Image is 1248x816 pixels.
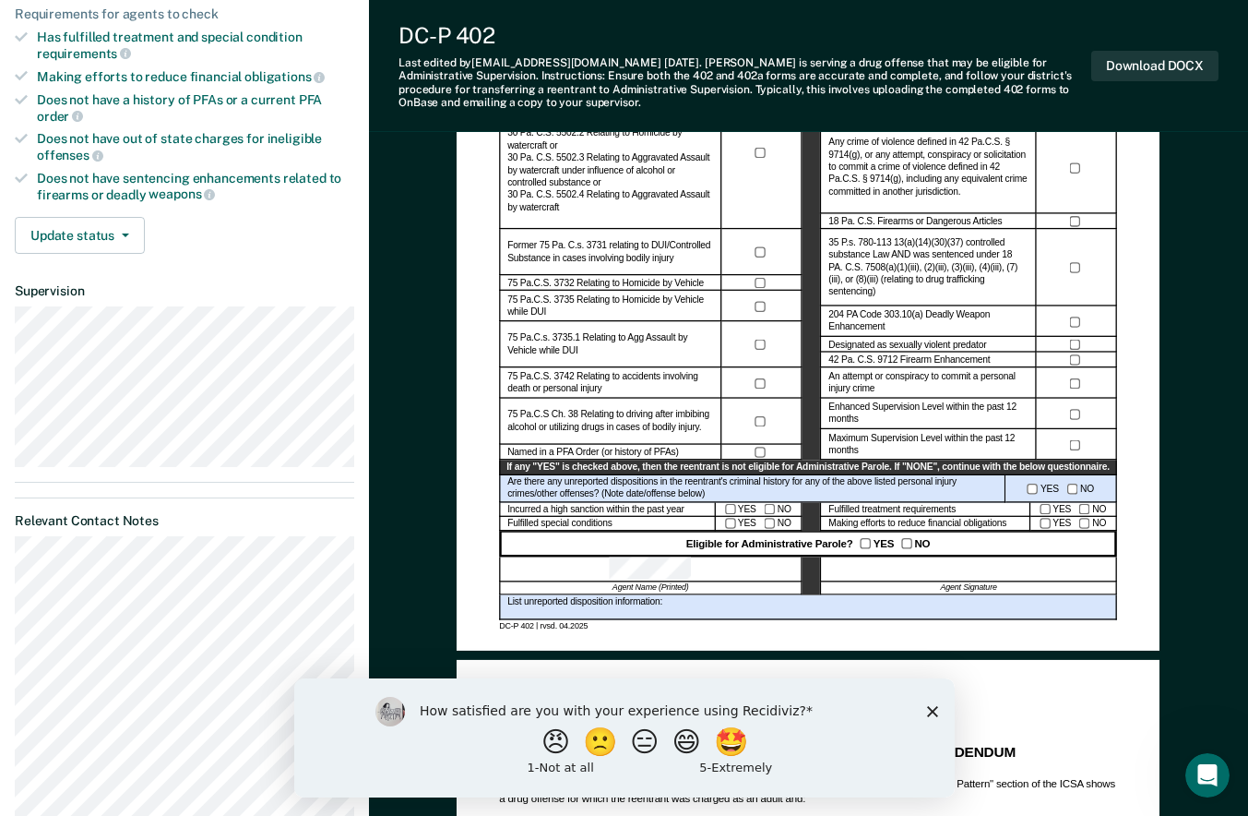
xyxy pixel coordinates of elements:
[821,582,1117,595] div: Agent Signature
[829,237,1028,299] label: 35 P.s. 780-113 13(a)(14)(30)(37) controlled substance Law AND was sentenced under 18 PA. C.S. 75...
[37,30,354,61] div: Has fulfilled treatment and special condition
[499,582,802,595] div: Agent Name (Printed)
[1091,51,1218,81] button: Download DOCX
[37,148,103,162] span: offenses
[507,294,713,319] label: 75 Pa.C.S. 3735 Relating to Homicide by Vehicle while DUI
[1030,502,1117,517] div: YES NO
[15,217,145,254] button: Update status
[398,56,1091,110] div: Last edited by [EMAIL_ADDRESS][DOMAIN_NAME] . [PERSON_NAME] is serving a drug offense that may be...
[507,447,679,459] label: Named in a PFA Order (or history of PFAs)
[499,461,1117,475] div: If any "YES" is checked above, then the reentrant is not eligible for Administrative Parole. If "...
[821,517,1031,532] div: Making efforts to reduce financial obligations
[499,475,1005,502] div: Are there any unreported dispositions in the reentrant's criminal history for any of the above li...
[37,92,354,124] div: Does not have a history of PFAs or a current PFA order
[829,354,991,366] label: 42 Pa. C.S. 9712 Firearm Enhancement
[15,513,354,529] dt: Relevant Contact Notes
[507,410,713,435] label: 75 Pa.C.S Ch. 38 Relating to driving after imbibing alcohol or utilizing drugs in cases of bodily...
[499,620,1117,631] div: DC-P 402 | rvsd. 04.2025
[829,216,1003,228] label: 18 Pa. C.S. Firearms or Dangerous Articles
[15,6,354,22] div: Requirements for agents to check
[716,517,802,532] div: YES NO
[499,502,715,517] div: Incurred a high sanction within the past year
[1030,517,1117,532] div: YES NO
[829,339,987,351] label: Designated as sexually violent predator
[821,502,1031,517] div: Fulfilled treatment requirements
[37,46,131,61] span: requirements
[15,283,354,299] dt: Supervision
[507,241,713,266] label: Former 75 Pa. C.s. 3731 relating to DUI/Controlled Substance in cases involving bodily injury
[507,371,713,396] label: 75 Pa.C.S. 3742 Relating to accidents involving death or personal injury
[149,186,215,201] span: weapons
[499,517,715,532] div: Fulfilled special conditions
[716,502,802,517] div: YES NO
[829,310,1028,335] label: 204 PA Code 303.10(a) Deadly Weapon Enhancement
[829,371,1028,396] label: An attempt or conspiracy to commit a personal injury crime
[507,278,704,290] label: 75 Pa.C.S. 3732 Relating to Homicide by Vehicle
[507,333,713,358] label: 75 Pa.C.s. 3735.1 Relating to Agg Assault by Vehicle while DUI
[664,56,699,69] span: [DATE]
[1185,753,1230,798] iframe: Intercom live chat
[37,131,354,162] div: Does not have out of state charges for ineligible
[398,22,1091,49] div: DC-P 402
[294,678,955,798] iframe: Survey by Kim from Recidiviz
[829,138,1028,199] label: Any crime of violence defined in 42 Pa.C.S. § 9714(g), or any attempt, conspiracy or solicitation...
[499,532,1117,557] div: Eligible for Administrative Parole? YES NO
[1006,475,1118,502] div: YES NO
[37,171,354,202] div: Does not have sentencing enhancements related to firearms or deadly
[829,433,1028,458] label: Maximum Supervision Level within the past 12 months
[829,402,1028,427] label: Enhanced Supervision Level within the past 12 months
[499,595,1117,621] div: List unreported disposition information:
[507,91,713,214] label: 30 Pa. C.S. 5502.1 Relating to Homicide by watercraft under influence of alcohol or controlled su...
[244,69,325,84] span: obligations
[37,68,354,85] div: Making efforts to reduce financial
